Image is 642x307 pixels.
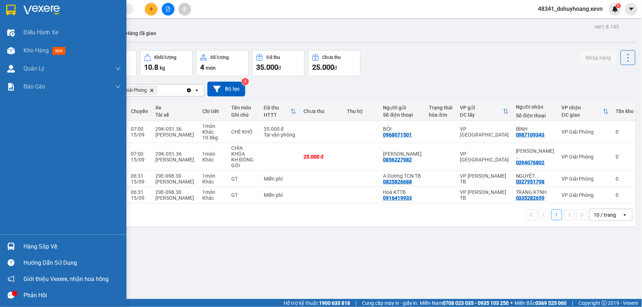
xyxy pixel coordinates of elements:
div: Chuyến [131,108,148,114]
div: 1 món [202,151,224,157]
button: Chưa thu25.000đ [308,50,361,76]
div: VP [PERSON_NAME] TB [460,173,509,185]
span: | [356,299,357,307]
div: 0327951798 [516,179,545,185]
div: Số điện thoại [383,112,422,118]
span: ... [516,154,520,160]
span: ⚪️ [511,302,513,304]
div: Khác [202,157,224,163]
div: ĐỖ HUY HOÀNG [516,148,555,160]
span: đ [334,65,337,71]
div: ver 1.8.143 [595,23,619,31]
span: VP Giải Phóng [118,87,147,93]
div: Số lượng [211,55,229,60]
button: plus [145,3,158,16]
div: ĐỖ MAI PHƯƠNG [383,151,422,157]
span: ... [535,173,540,179]
div: Tên món [231,105,257,111]
div: Đã thu [267,55,280,60]
div: 1 món [202,123,224,129]
span: mới [52,47,65,55]
div: BÌNH [516,126,555,132]
div: Người gửi [383,105,422,111]
span: question-circle [8,259,14,266]
div: ĐC giao [562,112,603,118]
div: ĐC lấy [460,112,503,118]
span: Miền Bắc [515,299,567,307]
span: 25.000 [312,63,334,72]
div: 1 món [202,173,224,179]
span: Miền Nam [420,299,509,307]
div: VP Giải Phóng [562,154,609,160]
div: NGUYỆT ADMIN [516,173,555,179]
div: Người nhận [516,104,555,110]
sup: 3 [242,78,249,85]
div: 15/09 [131,157,148,163]
div: Hướng dẫn sử dụng [23,258,121,268]
img: solution-icon [7,83,15,91]
button: Khối lượng10.8kg [140,50,193,76]
div: BỘI [383,126,422,132]
div: VP [GEOGRAPHIC_DATA] [460,126,509,138]
div: [PERSON_NAME] [155,179,195,185]
div: 25.000 đ [303,154,340,160]
div: 29K-051.36 [155,151,195,157]
div: Khối lượng [155,55,177,60]
div: 0856227982 [383,157,412,163]
span: đ [278,65,281,71]
div: 15/09 [131,132,148,138]
th: Toggle SortBy [558,102,612,121]
div: Khác [202,129,224,135]
button: 1 [551,209,562,220]
span: 10.8 [144,63,158,72]
div: KH ĐÓNG GÓI [231,157,257,168]
div: Xe [155,105,195,111]
div: Miễn phí [264,176,296,182]
span: aim [182,7,187,12]
div: TRANG KTNH [516,189,555,195]
div: 0 [616,129,634,135]
strong: 0369 525 060 [536,300,567,306]
div: 06:31 [131,189,148,195]
div: 1 món [202,189,224,195]
div: Hoà KTTB [383,189,422,195]
div: 29E-098.30 [155,173,195,179]
span: 48341_dohuyhoang.xevn [533,4,609,13]
span: Báo cáo [23,82,45,91]
button: Hàng đã giao [120,25,162,42]
svg: Delete [150,88,154,92]
div: Khác [202,195,224,201]
span: caret-down [628,6,635,12]
span: VP Giải Phóng, close by backspace [115,86,157,95]
span: copyright [602,300,607,306]
div: [PERSON_NAME] [155,157,195,163]
span: món [206,65,216,71]
span: notification [8,276,14,282]
sup: 1 [616,3,621,8]
div: Chưa thu [323,55,341,60]
div: 0968071501 [383,132,412,138]
svg: open [194,87,200,93]
div: 35.000 đ [264,126,296,132]
div: Miễn phí [264,192,296,198]
th: Toggle SortBy [456,102,512,121]
img: logo-vxr [6,5,16,16]
img: icon-new-feature [612,6,619,12]
button: file-add [162,3,174,16]
img: warehouse-icon [7,65,15,73]
span: Kho hàng [23,47,49,54]
div: A Dương TCN TB [383,173,422,179]
div: Phản hồi [23,290,121,301]
button: Nhập hàng [580,51,617,64]
div: 29K-051.36 [155,126,195,132]
div: 0 [616,192,634,198]
div: HTTT [264,112,290,118]
span: 1 [617,3,620,8]
strong: 1900 633 818 [319,300,350,306]
div: 0394076802 [516,160,545,165]
strong: 0708 023 035 - 0935 103 250 [443,300,509,306]
span: 4 [200,63,204,72]
div: Tại văn phòng [264,132,296,138]
img: warehouse-icon [7,47,15,55]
